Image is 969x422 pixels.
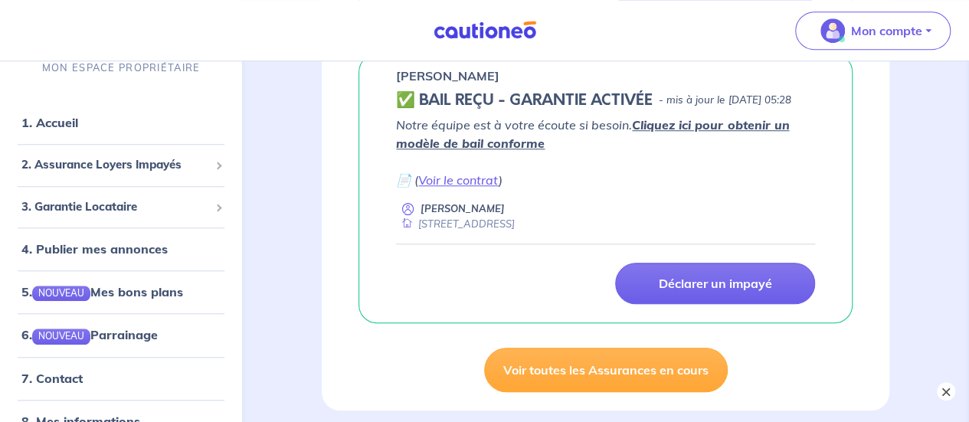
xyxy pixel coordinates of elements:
[6,234,236,264] div: 4. Publier mes annonces
[6,107,236,138] div: 1. Accueil
[396,172,503,188] em: 📄 ( )
[396,67,499,85] p: [PERSON_NAME]
[421,201,505,216] p: [PERSON_NAME]
[615,263,815,304] a: Déclarer un impayé
[396,91,653,110] h5: ✅ BAIL REÇU - GARANTIE ACTIVÉE
[6,276,236,307] div: 5.NOUVEAUMes bons plans
[820,18,845,43] img: illu_account_valid_menu.svg
[418,172,499,188] a: Voir le contrat
[21,198,209,216] span: 3. Garantie Locataire
[6,150,236,180] div: 2. Assurance Loyers Impayés
[21,241,168,257] a: 4. Publier mes annonces
[21,327,158,342] a: 6.NOUVEAUParrainage
[42,61,200,75] p: MON ESPACE PROPRIÉTAIRE
[937,382,955,401] button: ×
[396,117,789,151] em: Notre équipe est à votre écoute si besoin.
[6,192,236,222] div: 3. Garantie Locataire
[6,319,236,350] div: 6.NOUVEAUParrainage
[21,115,78,130] a: 1. Accueil
[21,284,183,299] a: 5.NOUVEAUMes bons plans
[396,217,515,231] div: [STREET_ADDRESS]
[21,156,209,174] span: 2. Assurance Loyers Impayés
[795,11,951,50] button: illu_account_valid_menu.svgMon compte
[484,348,728,392] a: Voir toutes les Assurances en cours
[659,93,791,108] p: - mis à jour le [DATE] 05:28
[396,91,815,110] div: state: CONTRACT-VALIDATED, Context: IN-LANDLORD,IS-GL-CAUTION-IN-LANDLORD
[427,21,542,40] img: Cautioneo
[658,276,771,291] p: Déclarer un impayé
[851,21,922,40] p: Mon compte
